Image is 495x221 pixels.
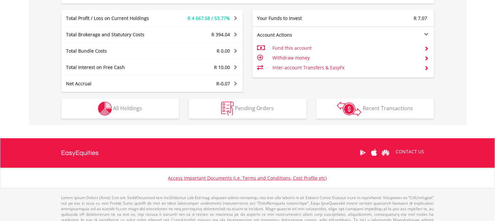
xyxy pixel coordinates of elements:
a: Apple [369,143,380,163]
span: Pending Orders [235,105,274,112]
a: EasyEquities [61,138,99,168]
div: Net Accrual [61,80,167,87]
div: Total Bundle Costs [61,48,167,54]
img: pending_instructions-wht.png [221,102,234,116]
div: Account Actions [253,32,343,38]
button: Recent Transactions [316,99,434,119]
a: Access Important Documents (i.e. Terms and Conditions, Cost Profile etc) [168,175,327,181]
div: Total Interest on Free Cash [61,64,167,71]
td: Inter-account Transfers & EasyFx [272,63,419,73]
a: CONTACT US [391,143,429,161]
button: Pending Orders [189,99,306,119]
td: Withdraw money [272,53,419,63]
div: Total Brokerage and Statutory Costs [61,31,167,38]
span: R 4 667.58 / 53.77% [188,15,230,21]
span: All Holdings [113,105,142,112]
div: Total Profit / Loss on Current Holdings [61,15,167,22]
span: R 7.07 [414,15,427,21]
span: R 394.04 [212,31,230,38]
td: Fund this account [272,43,419,53]
span: Recent Transactions [363,105,413,112]
span: R 10.00 [214,64,230,70]
div: Your Funds to Invest [253,15,343,22]
span: R-0.07 [217,80,230,87]
img: transactions-zar-wht.png [337,102,361,116]
span: R 0.00 [217,48,230,54]
button: All Holdings [61,99,179,119]
a: Google Play [357,143,369,163]
img: holdings-wht.png [98,102,112,116]
a: Huawei [380,143,391,163]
